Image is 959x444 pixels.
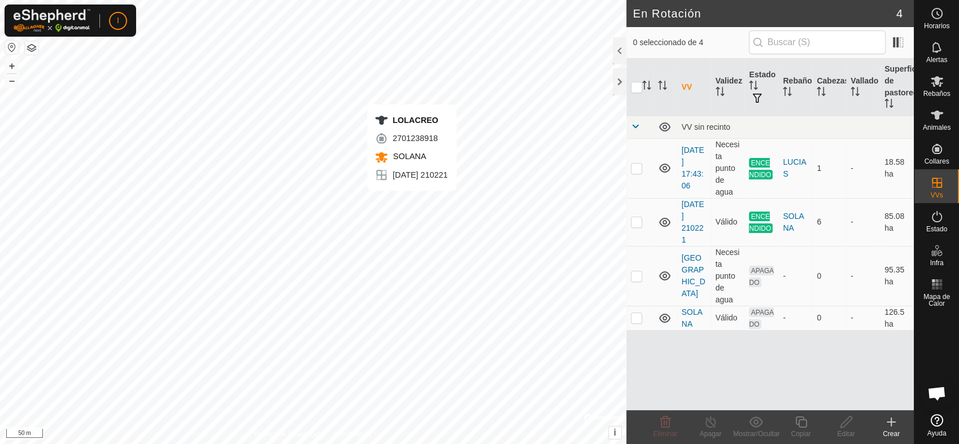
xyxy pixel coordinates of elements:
span: i [613,428,616,437]
td: 95.35 ha [880,246,914,306]
td: 0 [812,246,846,306]
td: Necesita punto de agua [711,138,745,198]
th: VV [677,59,711,116]
p-sorticon: Activar para ordenar [851,89,860,98]
td: Válido [711,198,745,246]
a: Ayuda [914,410,959,441]
a: Contáctenos [333,429,371,439]
th: Cabezas [812,59,846,116]
th: Validez [711,59,745,116]
p-sorticon: Activar para ordenar [658,82,667,91]
div: - [783,312,808,324]
span: VVs [930,192,943,199]
span: Rebaños [923,90,950,97]
p-sorticon: Activar para ordenar [642,82,651,91]
button: Restablecer Mapa [5,41,19,54]
td: 85.08 ha [880,198,914,246]
div: Editar [823,429,869,439]
div: Mostrar/Ocultar [733,429,778,439]
div: Chat abierto [920,376,954,410]
td: - [846,246,880,306]
td: 126.5 ha [880,306,914,330]
div: - [783,270,808,282]
span: APAGADO [749,307,774,329]
p-sorticon: Activar para ordenar [817,89,826,98]
button: – [5,74,19,87]
p-sorticon: Activar para ordenar [749,82,758,91]
div: Apagar [688,429,733,439]
img: Logo Gallagher [14,9,90,32]
span: Ayuda [927,430,947,437]
span: Infra [930,260,943,266]
td: Válido [711,306,745,330]
div: Copiar [778,429,823,439]
th: Vallado [846,59,880,116]
span: Alertas [926,56,947,63]
a: [DATE] 17:43:06 [682,146,704,190]
div: 2701238918 [374,131,447,145]
span: 0 seleccionado de 4 [633,37,749,49]
button: i [609,427,621,439]
span: Estado [926,226,947,232]
th: Rebaño [778,59,812,116]
span: SOLANA [390,152,426,161]
td: - [846,306,880,330]
a: [GEOGRAPHIC_DATA] [682,253,705,298]
button: Capas del Mapa [25,41,38,55]
input: Buscar (S) [749,30,886,54]
button: + [5,59,19,73]
span: Collares [924,158,949,165]
div: [DATE] 210221 [374,168,447,182]
a: SOLANA [682,307,703,328]
span: APAGADO [749,266,774,287]
th: Superficie de pastoreo [880,59,914,116]
td: 0 [812,306,846,330]
span: 4 [896,5,903,22]
td: 18.58 ha [880,138,914,198]
span: Eliminar [653,430,677,438]
a: Política de Privacidad [255,429,320,439]
span: ENCENDIDO [749,158,773,179]
h2: En Rotación [633,7,896,20]
p-sorticon: Activar para ordenar [716,89,725,98]
td: Necesita punto de agua [711,246,745,306]
div: SOLANA [783,210,808,234]
th: Estado [744,59,778,116]
span: Mapa de Calor [917,293,956,307]
div: LOLACREO [374,113,447,127]
span: Horarios [924,23,949,29]
p-sorticon: Activar para ordenar [783,89,792,98]
span: I [117,15,119,27]
p-sorticon: Activar para ordenar [884,100,893,109]
span: ENCENDIDO [749,212,773,233]
td: 6 [812,198,846,246]
div: Crear [869,429,914,439]
a: [DATE] 210221 [682,200,704,244]
td: - [846,198,880,246]
div: VV sin recinto [682,122,909,131]
span: Animales [923,124,951,131]
td: 1 [812,138,846,198]
div: LUCIAS [783,156,808,180]
td: - [846,138,880,198]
